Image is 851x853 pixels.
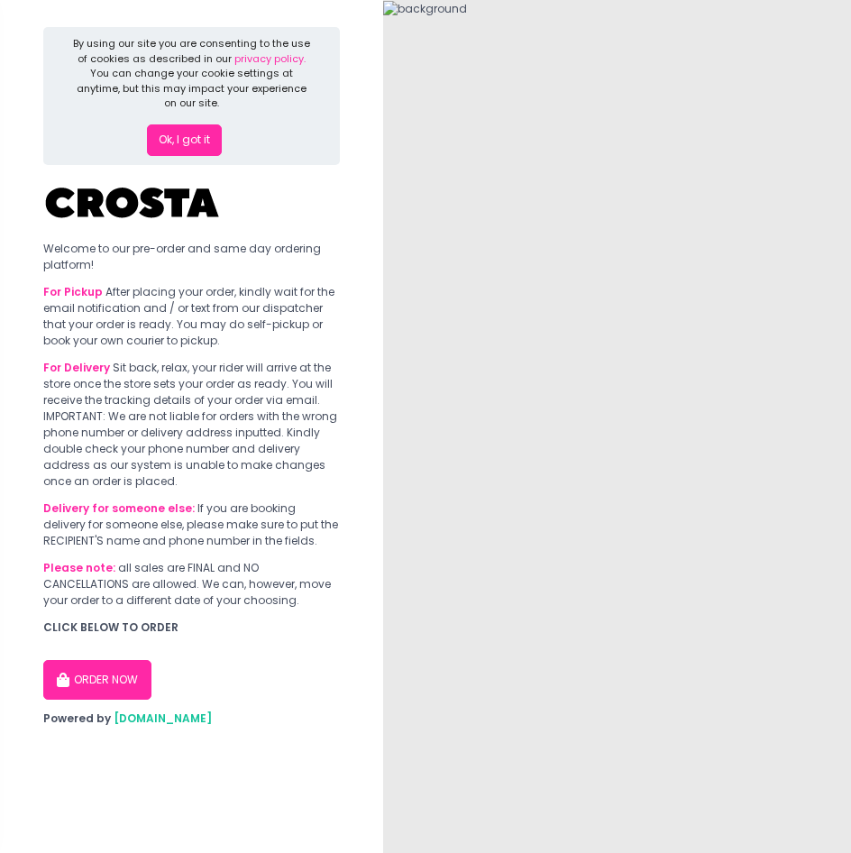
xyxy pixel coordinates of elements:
b: For Pickup [43,284,103,299]
div: Welcome to our pre-order and same day ordering platform! [43,241,340,273]
button: Ok, I got it [147,124,222,157]
div: By using our site you are consenting to the use of cookies as described in our You can change you... [71,36,312,111]
b: Please note: [43,560,115,575]
button: ORDER NOW [43,660,151,700]
div: Sit back, relax, your rider will arrive at the store once the store sets your order as ready. You... [43,360,340,490]
div: all sales are FINAL and NO CANCELLATIONS are allowed. We can, however, move your order to a diffe... [43,560,340,609]
img: background [383,1,467,17]
div: Powered by [43,711,340,727]
div: If you are booking delivery for someone else, please make sure to put the RECIPIENT'S name and ph... [43,500,340,549]
a: [DOMAIN_NAME] [114,711,212,726]
img: Crosta Pizzeria [43,176,224,230]
b: Delivery for someone else: [43,500,195,516]
b: For Delivery [43,360,110,375]
div: CLICK BELOW TO ORDER [43,619,340,636]
div: After placing your order, kindly wait for the email notification and / or text from our dispatche... [43,284,340,349]
a: privacy policy. [234,51,306,66]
